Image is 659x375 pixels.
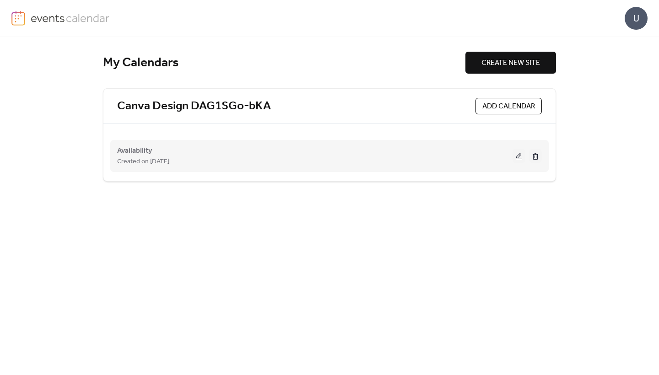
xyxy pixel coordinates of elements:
[117,156,169,167] span: Created on [DATE]
[103,55,465,71] div: My Calendars
[117,148,152,153] a: Availability
[465,52,556,74] button: CREATE NEW SITE
[475,98,542,114] button: ADD CALENDAR
[11,11,25,26] img: logo
[625,7,648,30] div: U
[117,145,152,156] span: Availability
[117,99,271,114] a: Canva Design DAG1SGo-bKA
[482,101,535,112] span: ADD CALENDAR
[31,11,110,25] img: logo-type
[481,58,540,69] span: CREATE NEW SITE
